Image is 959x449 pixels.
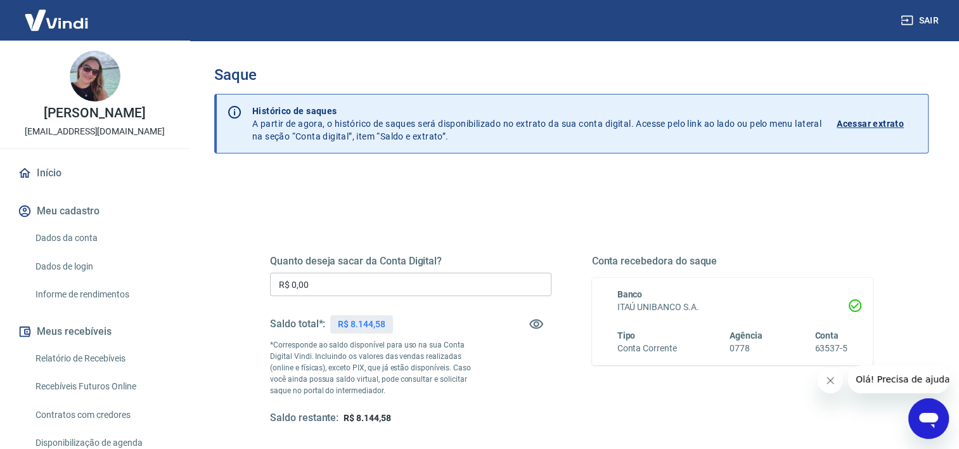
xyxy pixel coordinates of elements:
[818,368,843,393] iframe: Fechar mensagem
[270,318,325,330] h5: Saldo total*:
[814,342,847,355] h6: 63537-5
[338,318,385,331] p: R$ 8.144,58
[8,9,106,19] span: Olá! Precisa de ajuda?
[898,9,944,32] button: Sair
[730,342,763,355] h6: 0778
[270,412,338,425] h5: Saldo restante:
[730,330,763,341] span: Agência
[270,339,481,396] p: *Corresponde ao saldo disponível para uso na sua Conta Digital Vindi. Incluindo os valores das ve...
[25,125,165,138] p: [EMAIL_ADDRESS][DOMAIN_NAME]
[252,105,821,143] p: A partir de agora, o histórico de saques será disponibilizado no extrato da sua conta digital. Ac...
[617,330,636,341] span: Tipo
[70,51,120,101] img: 82dc78dc-686d-4c09-aacc-0b5a308ae78c.jpeg
[908,398,949,439] iframe: Botão para abrir a janela de mensagens
[15,197,174,225] button: Meu cadastro
[44,107,145,120] p: [PERSON_NAME]
[617,342,677,355] h6: Conta Corrente
[848,365,949,393] iframe: Mensagem da empresa
[30,282,174,308] a: Informe de rendimentos
[617,301,848,314] h6: ITAÚ UNIBANCO S.A.
[592,255,873,268] h5: Conta recebedora do saque
[837,117,904,130] p: Acessar extrato
[15,318,174,346] button: Meus recebíveis
[270,255,551,268] h5: Quanto deseja sacar da Conta Digital?
[30,374,174,400] a: Recebíveis Futuros Online
[214,66,929,84] h3: Saque
[15,159,174,187] a: Início
[30,402,174,428] a: Contratos com credores
[617,289,643,299] span: Banco
[252,105,821,117] p: Histórico de saques
[30,254,174,280] a: Dados de login
[344,413,390,423] span: R$ 8.144,58
[814,330,839,341] span: Conta
[30,346,174,372] a: Relatório de Recebíveis
[30,225,174,251] a: Dados da conta
[837,105,918,143] a: Acessar extrato
[15,1,98,39] img: Vindi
